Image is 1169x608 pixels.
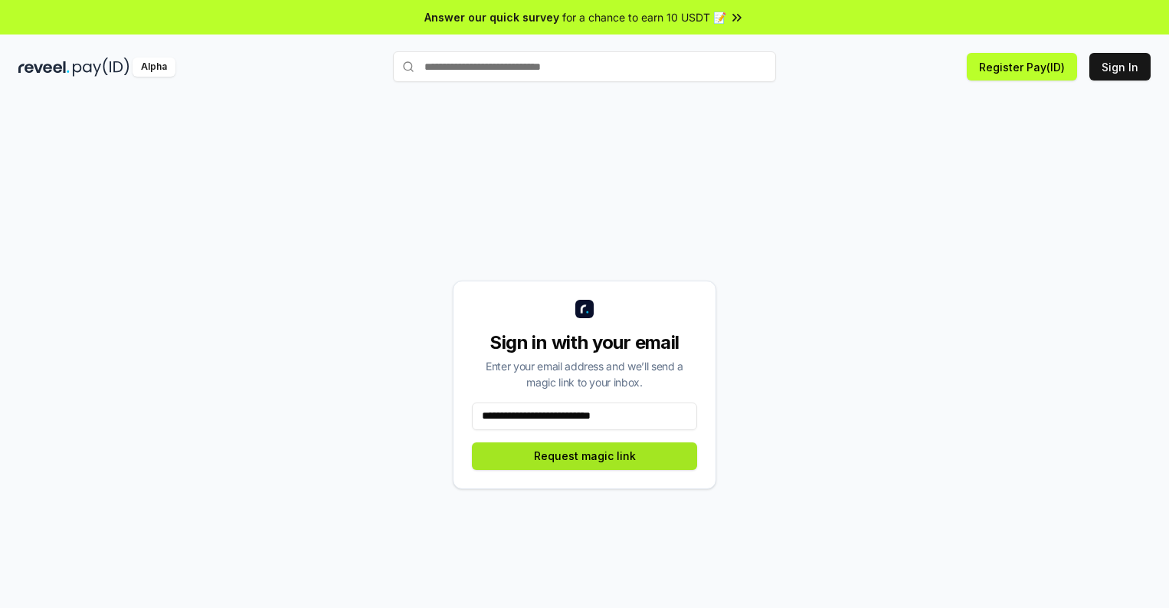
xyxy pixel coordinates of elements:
button: Register Pay(ID) [967,53,1077,81]
span: for a chance to earn 10 USDT 📝 [562,9,726,25]
img: reveel_dark [18,58,70,77]
img: logo_small [575,300,594,318]
div: Alpha [133,58,175,77]
span: Answer our quick survey [424,9,559,25]
div: Sign in with your email [472,330,697,355]
button: Sign In [1089,53,1151,81]
div: Enter your email address and we’ll send a magic link to your inbox. [472,358,697,390]
button: Request magic link [472,442,697,470]
img: pay_id [73,58,129,77]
